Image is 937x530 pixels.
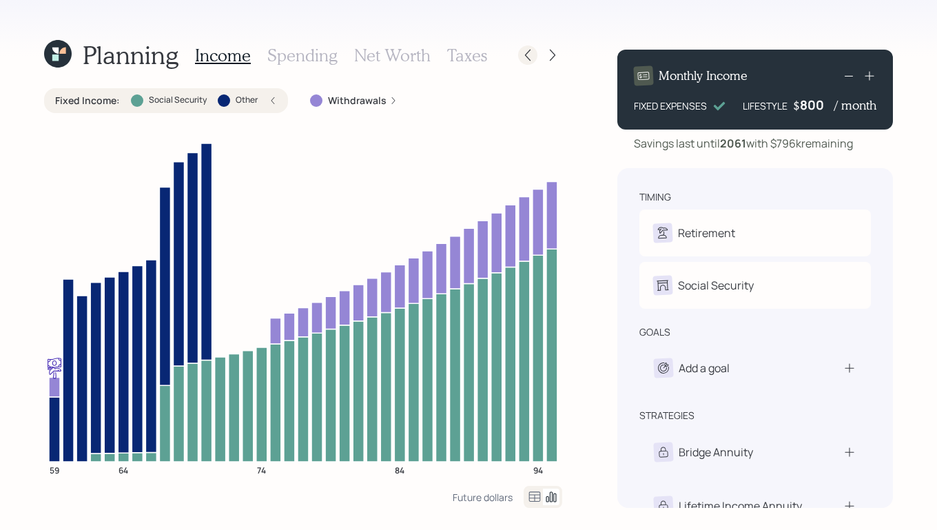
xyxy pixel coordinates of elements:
label: Fixed Income : [55,94,120,108]
h4: Monthly Income [659,68,748,83]
div: LIFESTYLE [743,99,787,113]
div: Lifetime Income Annuity [679,498,802,514]
tspan: 59 [50,464,59,476]
div: Retirement [678,225,735,241]
div: Add a goal [679,360,730,376]
tspan: 74 [257,464,266,476]
label: Withdrawals [328,94,387,108]
div: 800 [800,96,834,113]
div: goals [639,325,670,339]
tspan: 84 [395,464,404,476]
h4: / month [834,98,876,113]
h3: Taxes [447,45,487,65]
div: Future dollars [453,491,513,504]
label: Other [236,94,258,106]
div: FIXED EXPENSES [634,99,707,113]
label: Social Security [149,94,207,106]
h3: Net Worth [354,45,431,65]
div: strategies [639,409,694,422]
div: Savings last until with $796k remaining [634,135,853,152]
h3: Spending [267,45,338,65]
h3: Income [195,45,251,65]
b: 2061 [720,136,746,151]
h1: Planning [83,40,178,70]
tspan: 64 [119,464,128,476]
tspan: 94 [533,464,543,476]
div: Social Security [678,277,754,294]
h4: $ [793,98,800,113]
div: timing [639,190,671,204]
div: Bridge Annuity [679,444,753,460]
